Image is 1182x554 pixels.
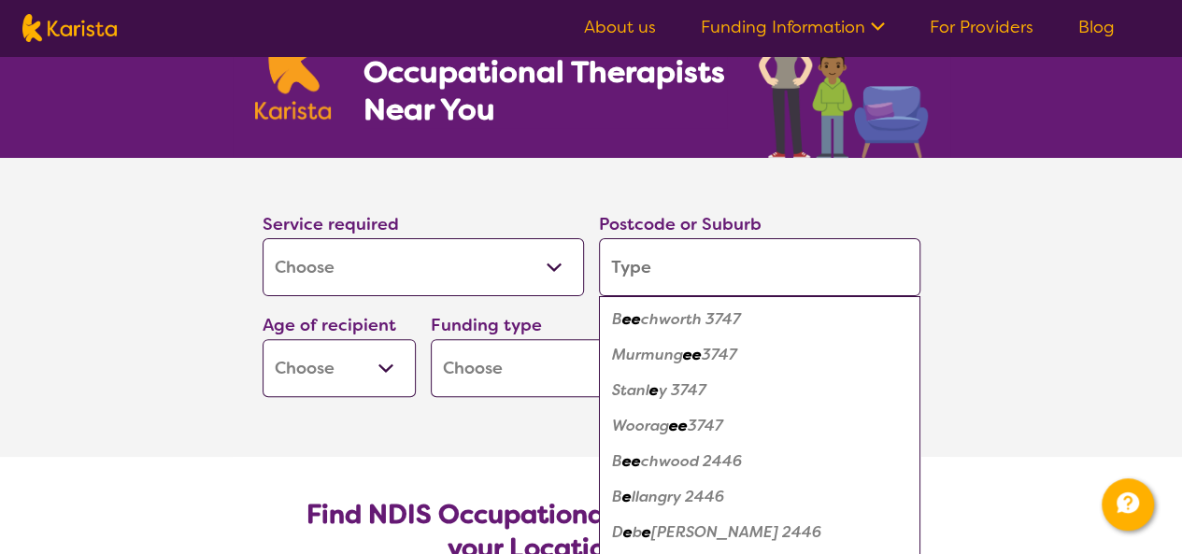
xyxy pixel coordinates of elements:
[608,515,911,550] div: Debenham 2446
[599,213,762,235] label: Postcode or Suburb
[1078,16,1115,38] a: Blog
[612,487,622,506] em: B
[612,309,622,329] em: B
[263,213,399,235] label: Service required
[659,380,706,400] em: y 3747
[633,522,642,542] em: b
[608,444,911,479] div: Beechwood 2446
[431,314,542,336] label: Funding type
[22,14,117,42] img: Karista logo
[688,416,723,435] em: 3747
[632,487,724,506] em: llangry 2446
[612,380,649,400] em: Stanl
[255,19,332,120] img: Karista logo
[669,416,678,435] em: e
[649,380,659,400] em: e
[608,337,911,373] div: Murmungee 3747
[363,16,726,128] h1: Search NDIS Occupational Therapists Near You
[701,16,885,38] a: Funding Information
[622,487,632,506] em: e
[612,416,669,435] em: Woorag
[632,309,641,329] em: e
[608,408,911,444] div: Wooragee 3747
[622,309,632,329] em: e
[608,302,911,337] div: Beechworth 3747
[641,309,741,329] em: chworth 3747
[1102,478,1154,531] button: Channel Menu
[692,345,702,364] em: e
[612,522,623,542] em: D
[608,373,911,408] div: Stanley 3747
[622,451,632,471] em: e
[612,451,622,471] em: B
[599,238,920,296] input: Type
[930,16,1033,38] a: For Providers
[263,314,396,336] label: Age of recipient
[683,345,692,364] em: e
[632,451,641,471] em: e
[608,479,911,515] div: Bellangry 2446
[651,522,821,542] em: [PERSON_NAME] 2446
[641,451,742,471] em: chwood 2446
[623,522,633,542] em: e
[584,16,656,38] a: About us
[702,345,737,364] em: 3747
[678,416,688,435] em: e
[612,345,683,364] em: Murmung
[642,522,651,542] em: e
